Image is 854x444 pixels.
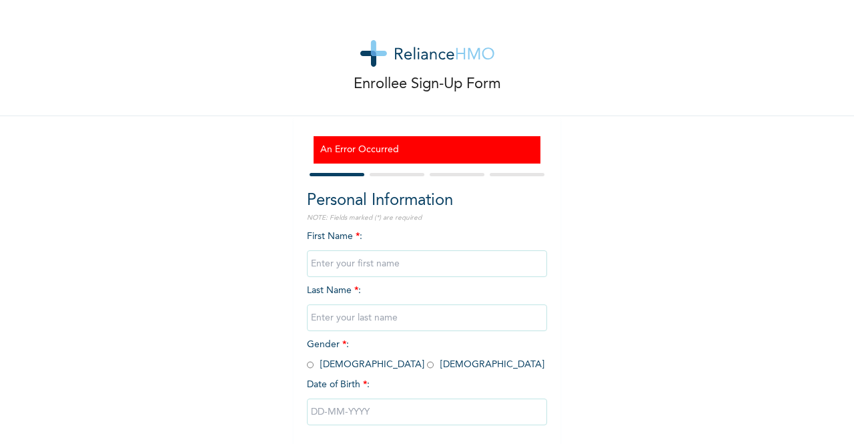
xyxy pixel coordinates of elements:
input: DD-MM-YYYY [307,399,547,425]
span: Date of Birth : [307,378,370,392]
span: Gender : [DEMOGRAPHIC_DATA] [DEMOGRAPHIC_DATA] [307,340,544,369]
input: Enter your last name [307,304,547,331]
span: First Name : [307,232,547,268]
p: NOTE: Fields marked (*) are required [307,213,547,223]
h3: An Error Occurred [320,143,534,157]
p: Enrollee Sign-Up Form [354,73,501,95]
img: logo [360,40,494,67]
input: Enter your first name [307,250,547,277]
span: Last Name : [307,286,547,322]
h2: Personal Information [307,189,547,213]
